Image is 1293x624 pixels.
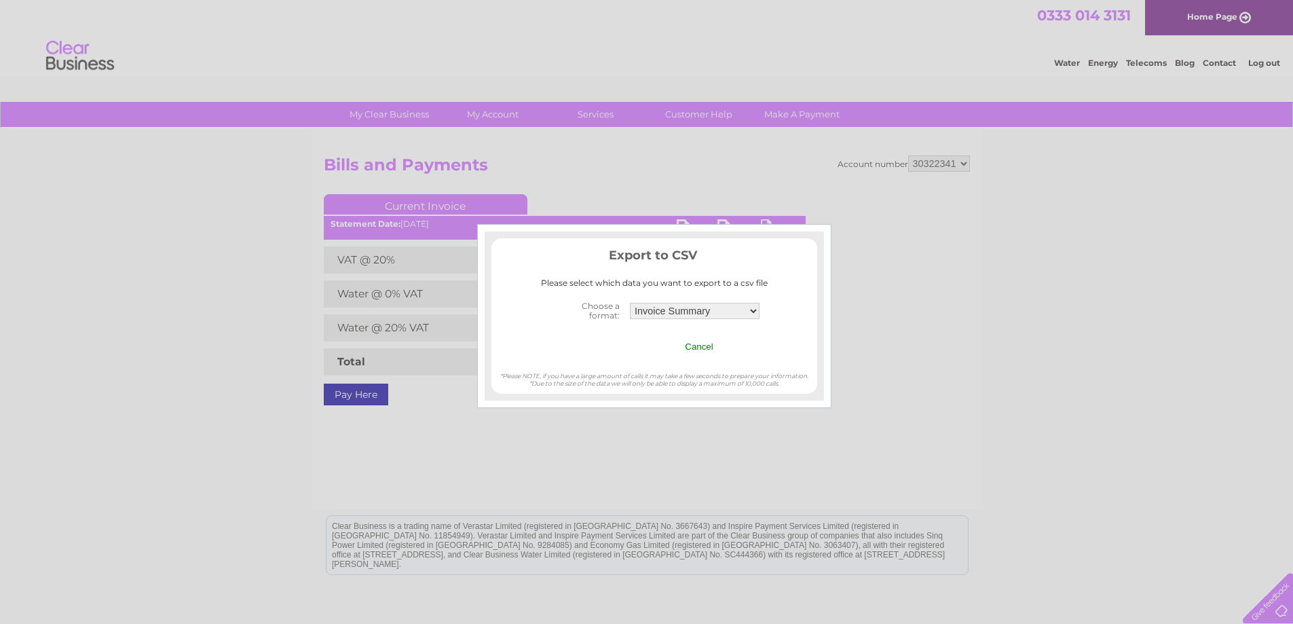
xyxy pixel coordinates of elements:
[1175,58,1195,68] a: Blog
[491,278,817,288] div: Please select which data you want to export to a csv file
[1203,58,1236,68] a: Contact
[545,297,626,325] th: Choose a format:
[1054,58,1080,68] a: Water
[685,342,713,352] input: Cancel
[491,359,817,387] div: *Please NOTE, if you have a large amount of calls it may take a few seconds to prepare your infor...
[1088,58,1118,68] a: Energy
[45,35,115,77] img: logo.png
[491,246,817,270] h3: Export to CSV
[1126,58,1167,68] a: Telecoms
[1037,7,1131,24] a: 0333 014 3131
[326,7,968,66] div: Clear Business is a trading name of Verastar Limited (registered in [GEOGRAPHIC_DATA] No. 3667643...
[1248,58,1280,68] a: Log out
